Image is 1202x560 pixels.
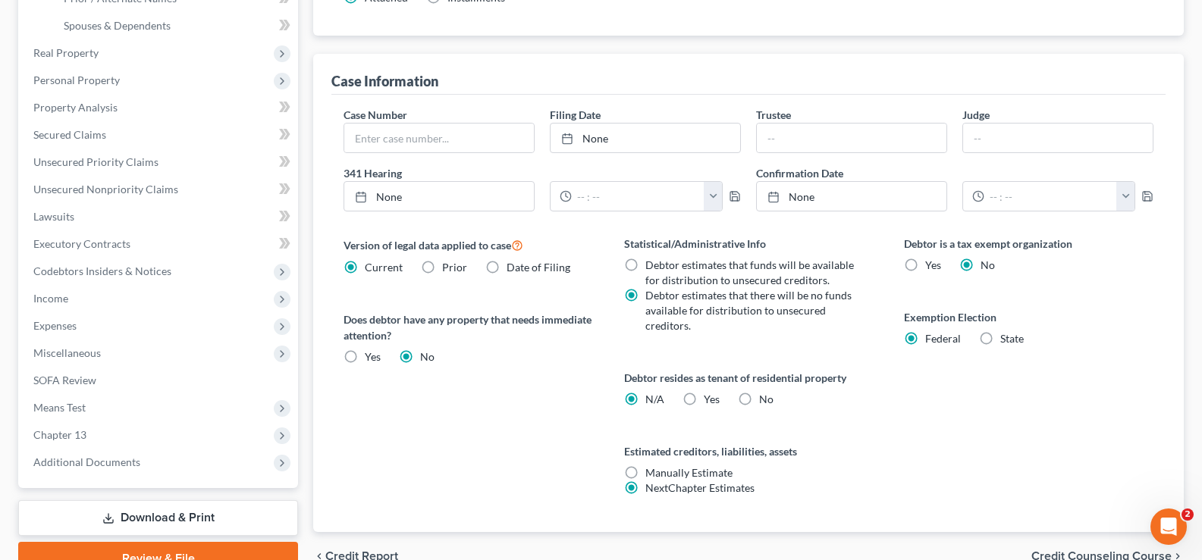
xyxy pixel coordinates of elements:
label: Version of legal data applied to case [344,236,593,254]
label: Confirmation Date [749,165,1161,181]
a: SOFA Review [21,367,298,394]
span: Current [365,261,403,274]
span: Chapter 13 [33,428,86,441]
a: None [757,182,946,211]
span: Yes [704,393,720,405]
input: -- : -- [572,182,705,211]
span: Yes [925,258,941,271]
label: Judge [962,107,990,123]
label: Debtor resides as tenant of residential property [624,370,874,386]
label: Statistical/Administrative Info [624,236,874,252]
span: Unsecured Priority Claims [33,155,158,168]
span: Miscellaneous [33,346,101,359]
a: Property Analysis [21,94,298,121]
span: Lawsuits [33,210,74,223]
span: Yes [365,350,381,363]
label: Debtor is a tax exempt organization [904,236,1153,252]
a: Download & Print [18,500,298,536]
div: Case Information [331,72,438,90]
span: Expenses [33,319,77,332]
label: Filing Date [550,107,601,123]
input: -- [757,124,946,152]
a: None [551,124,740,152]
label: Exemption Election [904,309,1153,325]
input: Enter case number... [344,124,534,152]
input: -- : -- [984,182,1117,211]
span: Debtor estimates that there will be no funds available for distribution to unsecured creditors. [645,289,852,332]
span: 2 [1182,508,1194,521]
a: Unsecured Nonpriority Claims [21,176,298,203]
span: No [981,258,995,271]
span: Income [33,292,68,305]
span: No [420,350,435,363]
a: Unsecured Priority Claims [21,149,298,176]
span: State [1000,332,1024,345]
span: Codebtors Insiders & Notices [33,264,171,277]
label: 341 Hearing [336,165,749,181]
iframe: Intercom live chat [1150,508,1187,545]
span: Spouses & Dependents [64,19,171,32]
span: Prior [442,261,467,274]
a: None [344,182,534,211]
span: SOFA Review [33,374,96,386]
span: No [759,393,774,405]
span: Debtor estimates that funds will be available for distribution to unsecured creditors. [645,258,854,286]
a: Lawsuits [21,203,298,230]
input: -- [963,124,1153,152]
span: Additional Documents [33,455,140,468]
span: Date of Filing [507,261,570,274]
span: Personal Property [33,74,120,86]
span: Property Analysis [33,101,118,114]
span: Federal [925,332,961,345]
label: Trustee [756,107,791,123]
label: Does debtor have any property that needs immediate attention? [344,311,593,343]
span: N/A [645,393,664,405]
a: Spouses & Dependents [52,12,298,39]
span: Unsecured Nonpriority Claims [33,183,178,196]
span: Means Test [33,401,86,414]
span: Real Property [33,46,99,59]
span: NextChapter Estimates [645,481,755,494]
label: Estimated creditors, liabilities, assets [624,443,874,459]
label: Case Number [344,107,407,123]
span: Secured Claims [33,128,106,141]
span: Manually Estimate [645,466,733,479]
a: Executory Contracts [21,230,298,258]
a: Secured Claims [21,121,298,149]
span: Executory Contracts [33,237,130,250]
